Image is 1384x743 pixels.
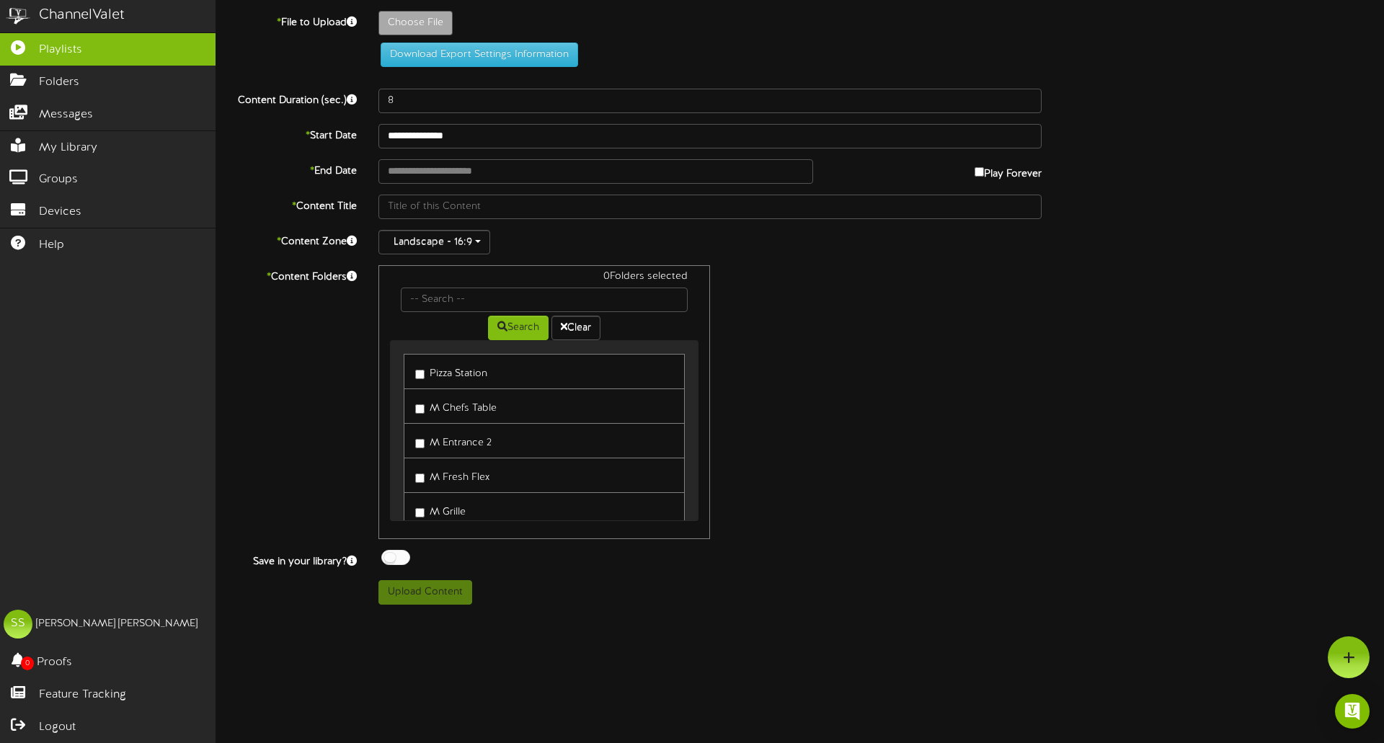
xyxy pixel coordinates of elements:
span: Proofs [37,654,72,671]
input: Title of this Content [378,195,1042,219]
span: My Library [39,140,97,156]
span: Messages [39,107,93,123]
span: Playlists [39,42,82,58]
label: M Entrance 2 [415,431,492,450]
button: Clear [551,316,600,340]
span: Feature Tracking [39,687,126,703]
div: 0 Folders selected [390,270,698,288]
span: Groups [39,172,78,188]
input: M Grille [415,508,425,517]
span: 0 [21,657,34,670]
input: M Entrance 2 [415,439,425,448]
label: M Fresh Flex [415,466,489,485]
input: Pizza Station [415,370,425,379]
span: Folders [39,74,79,91]
button: Download Export Settings Information [381,43,578,67]
input: M Chefs Table [415,404,425,414]
div: SS [4,610,32,639]
label: Pizza Station [415,362,487,381]
span: Help [39,237,64,254]
input: M Fresh Flex [415,473,425,483]
label: Play Forever [975,159,1042,182]
div: [PERSON_NAME] [PERSON_NAME] [36,617,198,631]
div: Open Intercom Messenger [1335,694,1370,729]
label: M Grille [415,500,466,520]
button: Upload Content [378,580,472,605]
span: Logout [39,719,76,736]
div: ChannelValet [39,5,125,26]
a: Download Export Settings Information [373,49,578,60]
button: Landscape - 16:9 [378,230,490,254]
label: M Chefs Table [415,396,497,416]
input: Play Forever [975,167,984,177]
span: Devices [39,204,81,221]
button: Search [488,316,549,340]
input: -- Search -- [401,288,688,312]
